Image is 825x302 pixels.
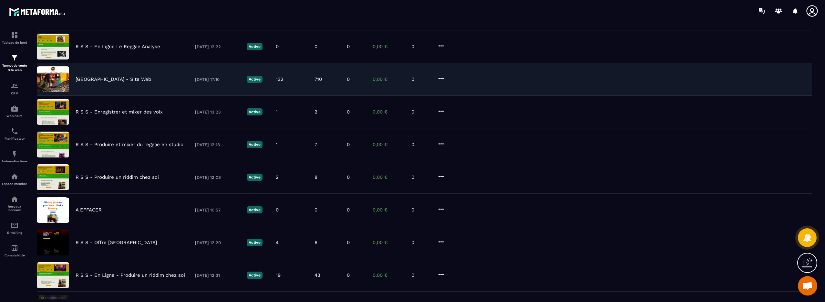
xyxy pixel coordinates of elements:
img: logo [9,6,67,18]
a: automationsautomationsEspace membre [2,168,27,190]
div: Ouvrir le chat [798,276,817,296]
p: 6 [315,240,317,245]
p: Active [247,272,263,279]
p: R S S - Produire un riddim chez soi [76,174,159,180]
a: schedulerschedulerPlanificateur [2,123,27,145]
p: R S S - En Ligne - Produire un riddim chez soi [76,272,185,278]
p: 1 [276,142,278,147]
p: [DATE] 17:10 [195,77,240,82]
p: 19 [276,272,281,278]
p: 0 [347,272,350,278]
p: CRM [2,92,27,95]
p: Comptabilité [2,253,27,257]
a: accountantaccountantComptabilité [2,239,27,262]
img: image [37,262,69,288]
p: 0 [411,142,431,147]
p: 4 [276,240,279,245]
p: Active [247,108,263,115]
p: Active [247,76,263,83]
img: automations [11,150,18,158]
p: R S S - Enregistrer et mixer des voix [76,109,163,115]
p: Active [247,206,263,213]
img: image [37,164,69,190]
p: Webinaire [2,114,27,118]
a: emailemailE-mailing [2,217,27,239]
p: R S S - Offre [GEOGRAPHIC_DATA] [76,240,157,245]
p: R S S - En Ligne Le Reggae Analyse [76,44,160,49]
p: [DATE] 13:23 [195,110,240,114]
p: 0 [411,207,431,213]
p: E-mailing [2,231,27,234]
p: 0 [276,44,279,49]
p: Active [247,174,263,181]
p: [DATE] 12:20 [195,240,240,245]
p: [GEOGRAPHIC_DATA] - Site Web [76,76,151,82]
a: formationformationCRM [2,77,27,100]
p: [DATE] 12:31 [195,273,240,278]
a: formationformationTunnel de vente Site web [2,49,27,77]
p: 0 [315,44,317,49]
p: 0,00 € [373,272,405,278]
p: Tableau de bord [2,41,27,44]
p: Espace membre [2,182,27,186]
p: 0 [411,109,431,115]
p: 8 [315,174,317,180]
p: A EFFACER [76,207,102,213]
img: image [37,132,69,157]
p: 0 [347,44,350,49]
p: 7 [315,142,317,147]
p: 0 [347,240,350,245]
img: automations [11,173,18,180]
p: 0,00 € [373,240,405,245]
img: image [37,197,69,223]
p: [DATE] 12:08 [195,175,240,180]
img: image [37,230,69,255]
p: 2 [276,174,279,180]
p: 0 [411,272,431,278]
p: 0,00 € [373,44,405,49]
p: Automatisations [2,159,27,163]
p: 710 [315,76,322,82]
p: 0,00 € [373,76,405,82]
p: 0 [411,44,431,49]
p: 0 [347,207,350,213]
img: formation [11,54,18,62]
img: social-network [11,195,18,203]
p: [DATE] 12:22 [195,44,240,49]
a: formationformationTableau de bord [2,27,27,49]
img: scheduler [11,127,18,135]
p: 132 [276,76,284,82]
p: 0,00 € [373,207,405,213]
p: Active [247,141,263,148]
p: R S S - Produire et mixer du reggae en studio [76,142,183,147]
p: [DATE] 12:18 [195,142,240,147]
img: email [11,221,18,229]
p: 1 [276,109,278,115]
p: Réseaux Sociaux [2,205,27,212]
p: 0 [347,174,350,180]
p: Planificateur [2,137,27,140]
p: 0,00 € [373,142,405,147]
img: automations [11,105,18,113]
p: 0 [411,76,431,82]
p: Tunnel de vente Site web [2,63,27,72]
img: formation [11,31,18,39]
a: automationsautomationsAutomatisations [2,145,27,168]
p: 43 [315,272,320,278]
p: 0,00 € [373,109,405,115]
p: 0 [347,142,350,147]
a: social-networksocial-networkRéseaux Sociaux [2,190,27,217]
img: image [37,34,69,59]
p: 0 [347,76,350,82]
p: 0 [347,109,350,115]
p: [DATE] 10:57 [195,208,240,212]
a: automationsautomationsWebinaire [2,100,27,123]
img: formation [11,82,18,90]
p: Active [247,43,263,50]
p: 0 [411,174,431,180]
img: image [37,99,69,125]
p: 0 [276,207,279,213]
p: 2 [315,109,317,115]
p: 0 [411,240,431,245]
p: Active [247,239,263,246]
